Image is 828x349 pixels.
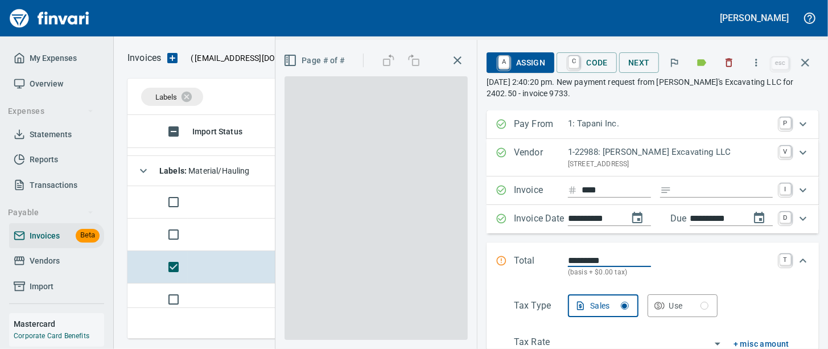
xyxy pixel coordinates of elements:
div: Expand [487,176,819,205]
button: [PERSON_NAME] [718,9,792,27]
span: Expenses [8,104,94,118]
div: Sales [590,299,629,313]
span: Transactions [30,178,77,192]
a: My Expenses [9,46,104,71]
a: D [780,212,791,223]
h5: [PERSON_NAME] [720,12,789,24]
a: V [780,146,791,157]
span: Import [30,280,53,294]
svg: Invoice description [660,184,672,196]
a: Import [9,274,104,299]
p: 1: Tapani Inc. [568,117,773,130]
button: Flag [662,50,687,75]
button: Expenses [3,101,98,122]
span: Payable [8,206,94,220]
p: [STREET_ADDRESS] [568,159,773,170]
p: Pay From [514,117,568,132]
span: Import Status [192,125,257,138]
p: Invoice [514,183,568,198]
a: Statements [9,122,104,147]
button: More [744,50,769,75]
span: Reports [30,153,58,167]
a: I [780,183,791,195]
p: [DATE] 2:40:20 pm. New payment request from [PERSON_NAME]'s Excavating LLC for 2402.50 - invoice ... [487,76,819,99]
div: Expand [487,139,819,176]
p: 1-22988: [PERSON_NAME] Excavating LLC [568,146,773,159]
span: Vendors [30,254,60,268]
div: Expand [487,110,819,139]
button: AAssign [487,52,554,73]
span: Assign [496,53,545,72]
p: Vendor [514,146,568,170]
button: Payable [3,202,98,223]
a: Reports [9,147,104,173]
div: Use [669,299,709,313]
p: Due [670,212,724,225]
span: Overview [30,77,63,91]
span: Import Status [192,125,242,138]
button: Use [648,294,718,317]
button: Next [619,52,659,73]
span: Material/Hauling [159,166,250,175]
p: Invoice Date [514,212,568,227]
a: Overview [9,71,104,97]
p: Tax Type [514,299,568,317]
a: esc [772,57,789,69]
p: ( ) [184,52,328,64]
a: Corporate Card Benefits [14,332,89,340]
span: Beta [76,229,100,242]
button: Upload an Invoice [161,51,184,65]
span: Next [628,56,650,70]
a: InvoicesBeta [9,223,104,249]
a: T [780,254,791,265]
span: Invoices [30,229,60,243]
p: Invoices [127,51,161,65]
button: CCode [557,52,617,73]
span: Code [566,53,608,72]
a: P [780,117,791,129]
strong: Labels : [159,166,188,175]
div: Expand [487,243,819,290]
button: change date [624,204,651,232]
button: Sales [568,294,638,317]
a: Vendors [9,248,104,274]
span: Close invoice [769,49,819,76]
img: Finvari [7,5,92,32]
button: change due date [745,204,773,232]
span: Statements [30,128,72,142]
a: Transactions [9,173,104,198]
svg: Invoice number [568,183,577,197]
nav: breadcrumb [127,51,161,65]
div: Labels [141,88,203,106]
a: C [569,56,579,68]
div: Expand [487,205,819,233]
span: [EMAIL_ADDRESS][DOMAIN_NAME] [193,52,324,64]
span: My Expenses [30,51,77,65]
a: A [499,56,509,68]
span: Labels [155,93,177,101]
p: (basis + $0.00 tax) [568,267,773,278]
p: Total [514,254,568,278]
h6: Mastercard [14,318,104,330]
